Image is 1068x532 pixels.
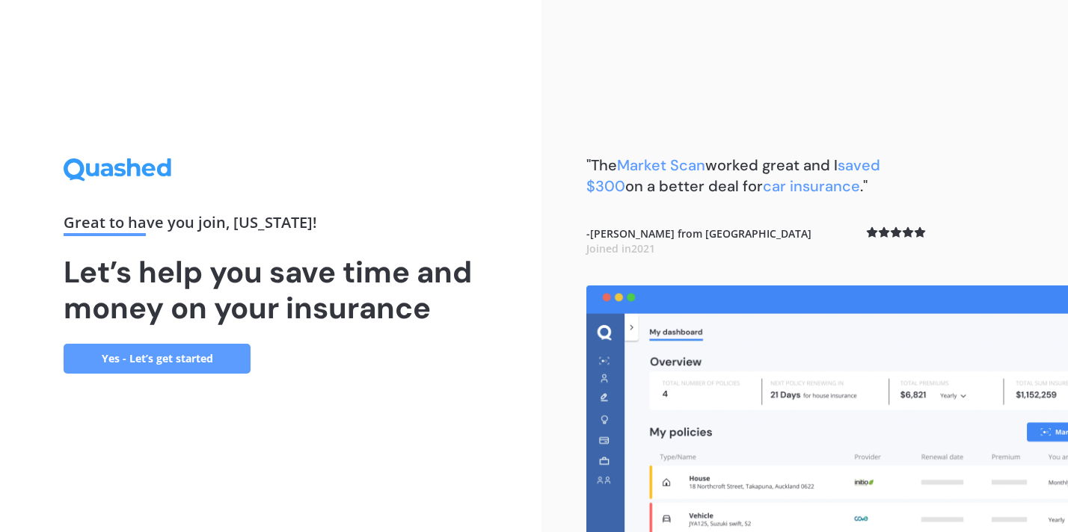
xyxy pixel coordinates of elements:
[586,155,880,196] span: saved $300
[617,155,705,175] span: Market Scan
[64,344,251,374] a: Yes - Let’s get started
[586,241,655,256] span: Joined in 2021
[586,155,880,196] b: "The worked great and I on a better deal for ."
[586,226,811,256] b: - [PERSON_NAME] from [GEOGRAPHIC_DATA]
[64,215,478,236] div: Great to have you join , [US_STATE] !
[586,285,1068,532] img: dashboard.webp
[763,176,860,196] span: car insurance
[64,254,478,326] h1: Let’s help you save time and money on your insurance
